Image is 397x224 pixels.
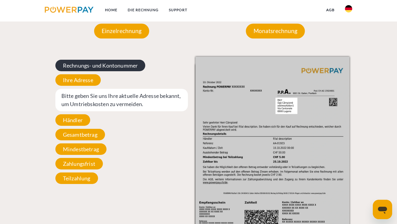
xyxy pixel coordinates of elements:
[164,5,192,15] a: SUPPORT
[123,5,164,15] a: DIE RECHNUNG
[55,172,98,184] span: Teilzahlung
[321,5,340,15] a: agb
[45,7,94,13] img: logo-powerpay.svg
[100,5,123,15] a: Home
[345,5,352,12] img: de
[55,129,105,140] span: Gesamtbetrag
[246,24,305,38] p: Monatsrechnung
[55,143,107,155] span: Mindestbetrag
[55,158,103,169] span: Zahlungsfrist
[55,74,101,86] span: Ihre Adresse
[94,24,149,38] p: Einzelrechnung
[55,60,146,71] span: Rechnungs- und Kontonummer
[55,89,188,111] span: Bitte geben Sie uns Ihre aktuelle Adresse bekannt, um Umtriebskosten zu vermeiden.
[55,114,90,126] span: Händler
[373,200,392,219] iframe: Schaltfläche zum Öffnen des Messaging-Fensters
